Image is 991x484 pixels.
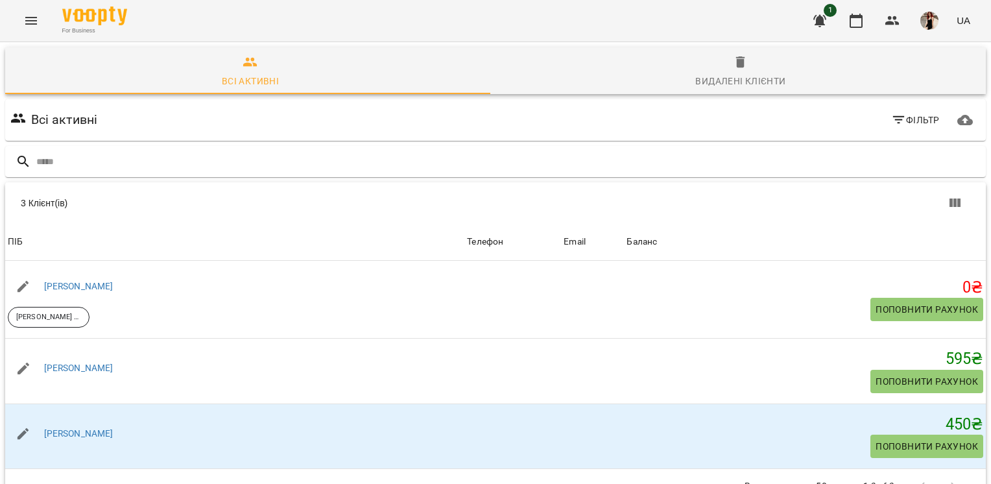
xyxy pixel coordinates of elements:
[467,234,558,250] span: Телефон
[627,415,983,435] h5: 450 ₴
[876,302,978,317] span: Поповнити рахунок
[8,234,23,250] div: ПІБ
[920,12,938,30] img: 8efb9b68579d10e9b7f1d55de7ff03df.jpg
[627,234,657,250] div: Sort
[870,435,983,458] button: Поповнити рахунок
[8,234,23,250] div: Sort
[222,73,279,89] div: Всі активні
[876,374,978,389] span: Поповнити рахунок
[16,5,47,36] button: Menu
[870,298,983,321] button: Поповнити рахунок
[627,349,983,369] h5: 595 ₴
[957,14,970,27] span: UA
[939,188,970,219] button: Вигляд колонок
[627,234,983,250] span: Баланс
[21,197,503,210] div: 3 Клієнт(ів)
[951,8,975,32] button: UA
[564,234,586,250] div: Sort
[62,27,127,35] span: For Business
[467,234,503,250] div: Телефон
[16,312,81,323] p: [PERSON_NAME] y [PERSON_NAME]
[44,363,113,373] a: [PERSON_NAME]
[44,281,113,291] a: [PERSON_NAME]
[8,307,90,328] div: [PERSON_NAME] y [PERSON_NAME]
[8,234,462,250] span: ПІБ
[627,278,983,298] h5: 0 ₴
[31,110,98,130] h6: Всі активні
[62,6,127,25] img: Voopty Logo
[5,182,986,224] div: Table Toolbar
[695,73,785,89] div: Видалені клієнти
[467,234,503,250] div: Sort
[627,234,657,250] div: Баланс
[886,108,945,132] button: Фільтр
[870,370,983,393] button: Поповнити рахунок
[564,234,621,250] span: Email
[44,428,113,439] a: [PERSON_NAME]
[824,4,837,17] span: 1
[891,112,940,128] span: Фільтр
[876,439,978,454] span: Поповнити рахунок
[564,234,586,250] div: Email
